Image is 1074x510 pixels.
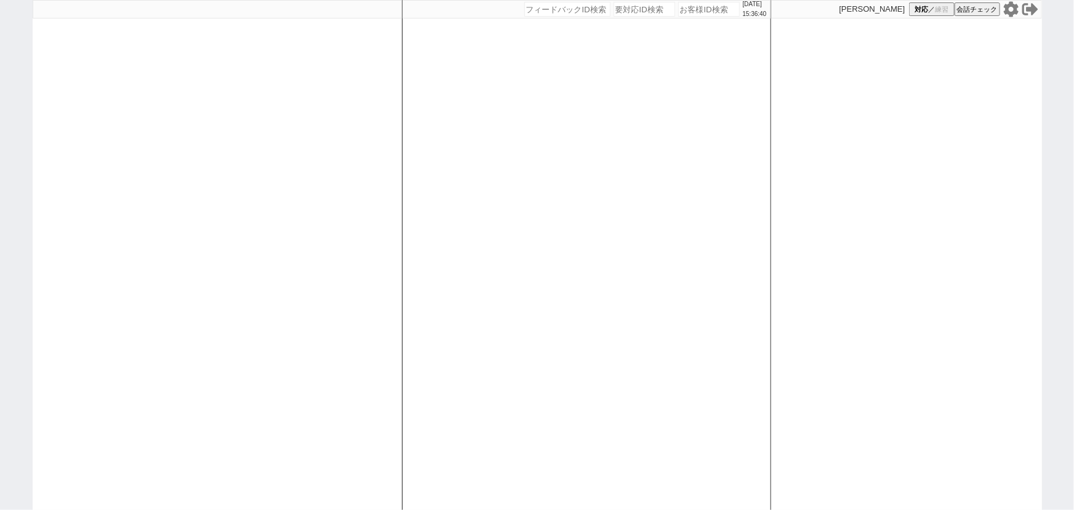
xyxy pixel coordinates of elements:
[935,5,948,14] span: 練習
[915,5,928,14] span: 対応
[957,5,998,14] span: 会話チェック
[840,4,905,14] p: [PERSON_NAME]
[614,2,675,17] input: 要対応ID検索
[909,2,955,16] button: 対応／練習
[743,9,767,19] p: 15:36:40
[955,2,1000,16] button: 会話チェック
[524,2,611,17] input: フィードバックID検索
[678,2,740,17] input: お客様ID検索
